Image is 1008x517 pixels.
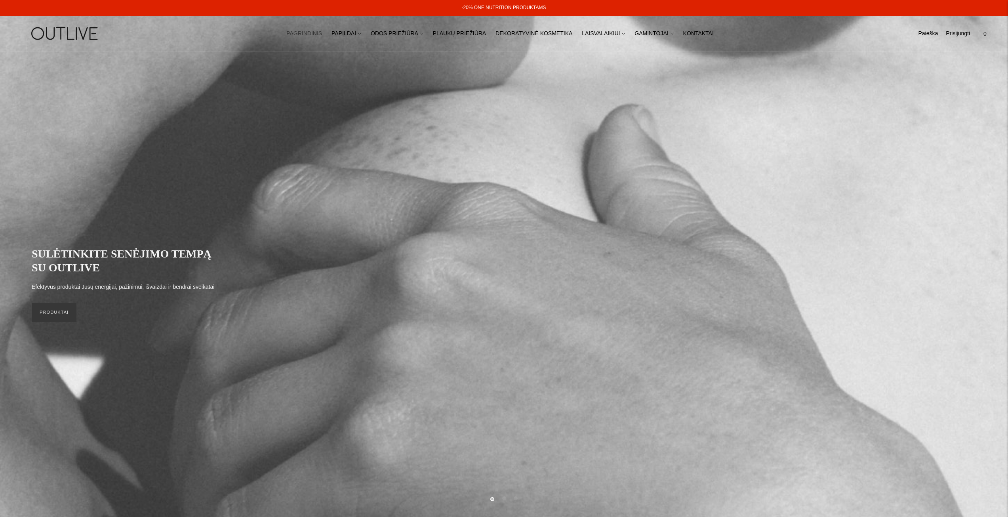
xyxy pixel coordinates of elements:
img: OUTLIVE [16,20,115,47]
a: 0 [978,25,992,42]
span: 0 [979,28,991,39]
a: Paieška [918,25,938,42]
a: PRODUKTAI [32,303,76,322]
a: -20% ONE NUTRITION PRODUKTAMS [461,5,546,10]
h2: SULĖTINKITE SENĖJIMO TEMPĄ SU OUTLIVE [32,247,222,275]
a: ODOS PRIEŽIŪRA [371,25,423,42]
a: Prisijungti [946,25,970,42]
a: PAPILDAI [332,25,361,42]
button: Move carousel to slide 1 [490,497,494,501]
p: Efektyvūs produktai Jūsų energijai, pažinimui, išvaizdai ir bendrai sveikatai [32,282,214,292]
a: KONTAKTAI [683,25,714,42]
a: GAMINTOJAI [635,25,673,42]
a: DEKORATYVINĖ KOSMETIKA [495,25,572,42]
a: PLAUKŲ PRIEŽIŪRA [433,25,486,42]
button: Move carousel to slide 2 [502,496,506,500]
a: LAISVALAIKIUI [582,25,625,42]
a: PAGRINDINIS [286,25,322,42]
button: Move carousel to slide 3 [514,496,518,500]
